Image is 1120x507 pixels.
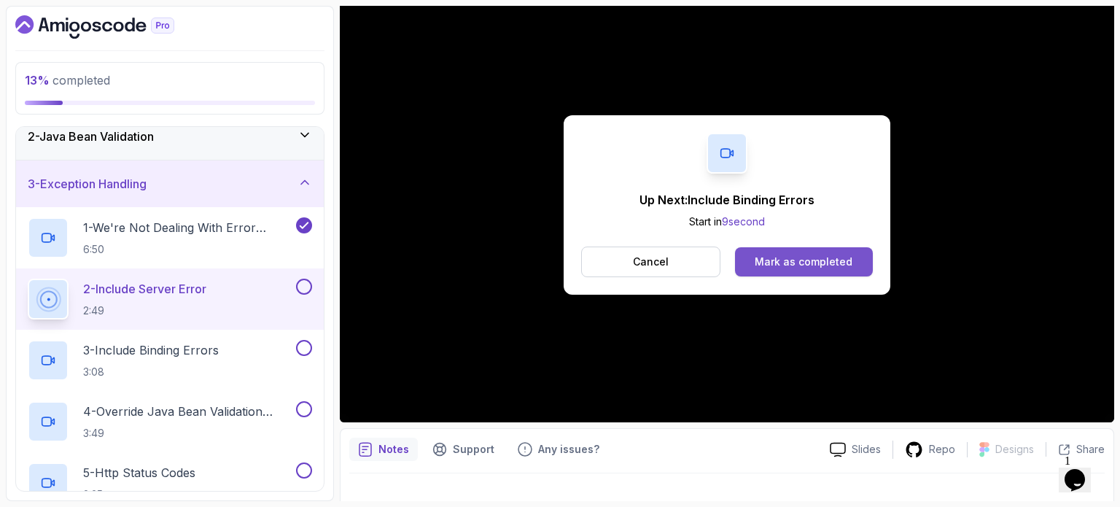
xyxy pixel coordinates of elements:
[1076,442,1105,457] p: Share
[639,191,814,209] p: Up Next: Include Binding Errors
[83,464,195,481] p: 5 - Http Status Codes
[633,255,669,269] p: Cancel
[349,438,418,461] button: notes button
[755,255,852,269] div: Mark as completed
[16,113,324,160] button: 2-Java Bean Validation
[852,442,881,457] p: Slides
[15,15,208,39] a: Dashboard
[28,128,154,145] h3: 2 - Java Bean Validation
[424,438,503,461] button: Support button
[83,280,206,298] p: 2 - Include Server Error
[639,214,814,229] p: Start in
[83,426,293,441] p: 3:49
[929,442,955,457] p: Repo
[16,160,324,207] button: 3-Exception Handling
[538,442,599,457] p: Any issues?
[28,340,312,381] button: 3-Include Binding Errors3:08
[83,341,219,359] p: 3 - Include Binding Errors
[1046,442,1105,457] button: Share
[28,175,147,193] h3: 3 - Exception Handling
[1059,449,1105,492] iframe: chat widget
[28,401,312,442] button: 4-Override Java Bean Validation Messages3:49
[83,403,293,420] p: 4 - Override Java Bean Validation Messages
[83,487,195,502] p: 2:35
[83,303,206,318] p: 2:49
[893,441,967,459] a: Repo
[28,279,312,320] button: 2-Include Server Error2:49
[83,219,293,236] p: 1 - We're Not Dealing With Error Properply
[453,442,494,457] p: Support
[378,442,409,457] p: Notes
[735,247,873,276] button: Mark as completed
[25,73,50,88] span: 13 %
[28,463,312,503] button: 5-Http Status Codes2:35
[509,438,608,461] button: Feedback button
[28,217,312,258] button: 1-We're Not Dealing With Error Properply6:50
[722,215,765,228] span: 9 second
[581,247,720,277] button: Cancel
[83,242,293,257] p: 6:50
[25,73,110,88] span: completed
[995,442,1034,457] p: Designs
[83,365,219,379] p: 3:08
[818,442,892,457] a: Slides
